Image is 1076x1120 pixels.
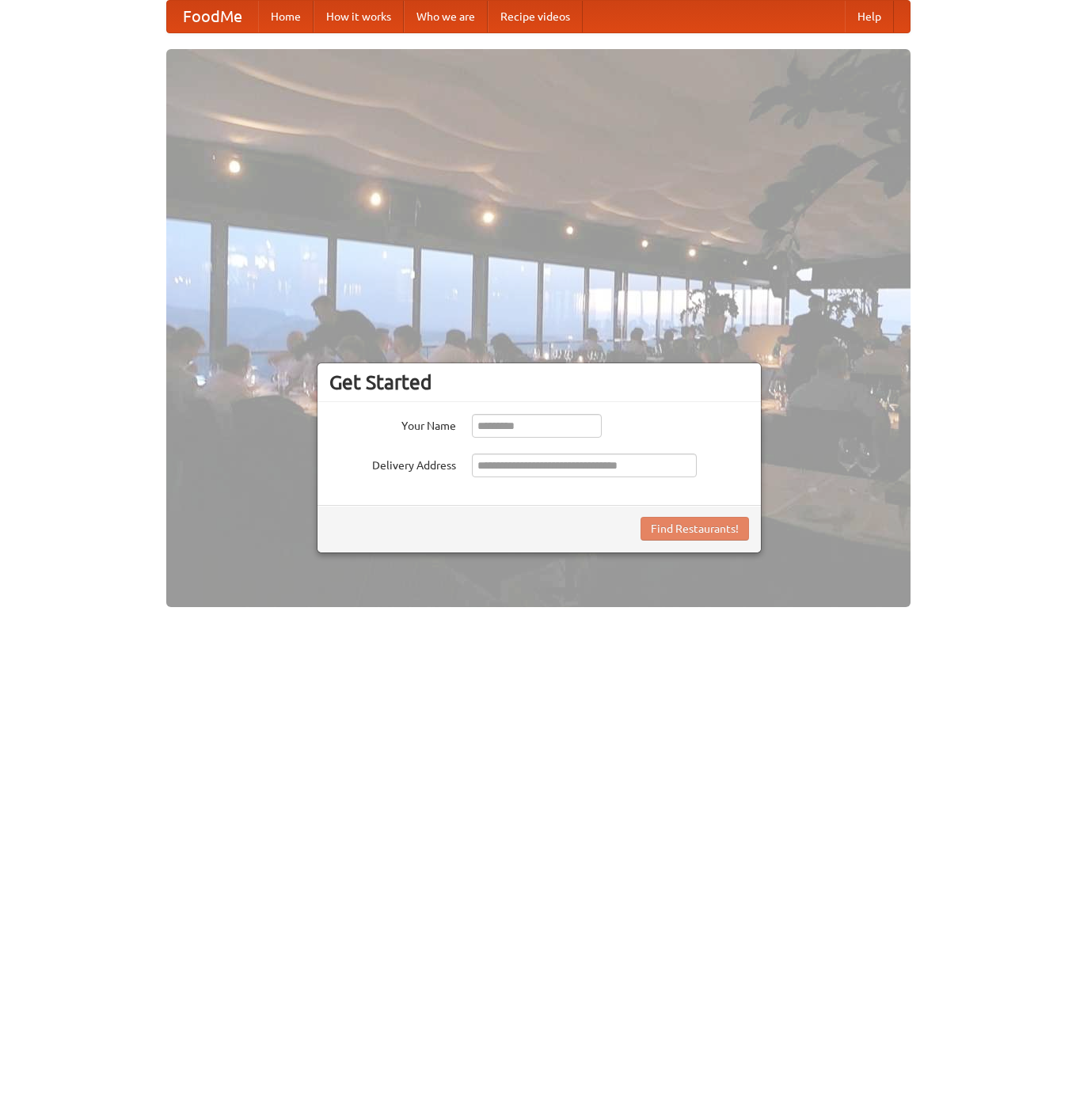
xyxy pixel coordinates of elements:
[845,1,894,32] a: Help
[404,1,488,32] a: Who we are
[167,1,258,32] a: FoodMe
[314,1,404,32] a: How it works
[329,454,456,473] label: Delivery Address
[641,517,749,541] button: Find Restaurants!
[329,414,456,434] label: Your Name
[488,1,583,32] a: Recipe videos
[258,1,314,32] a: Home
[329,370,749,394] h3: Get Started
